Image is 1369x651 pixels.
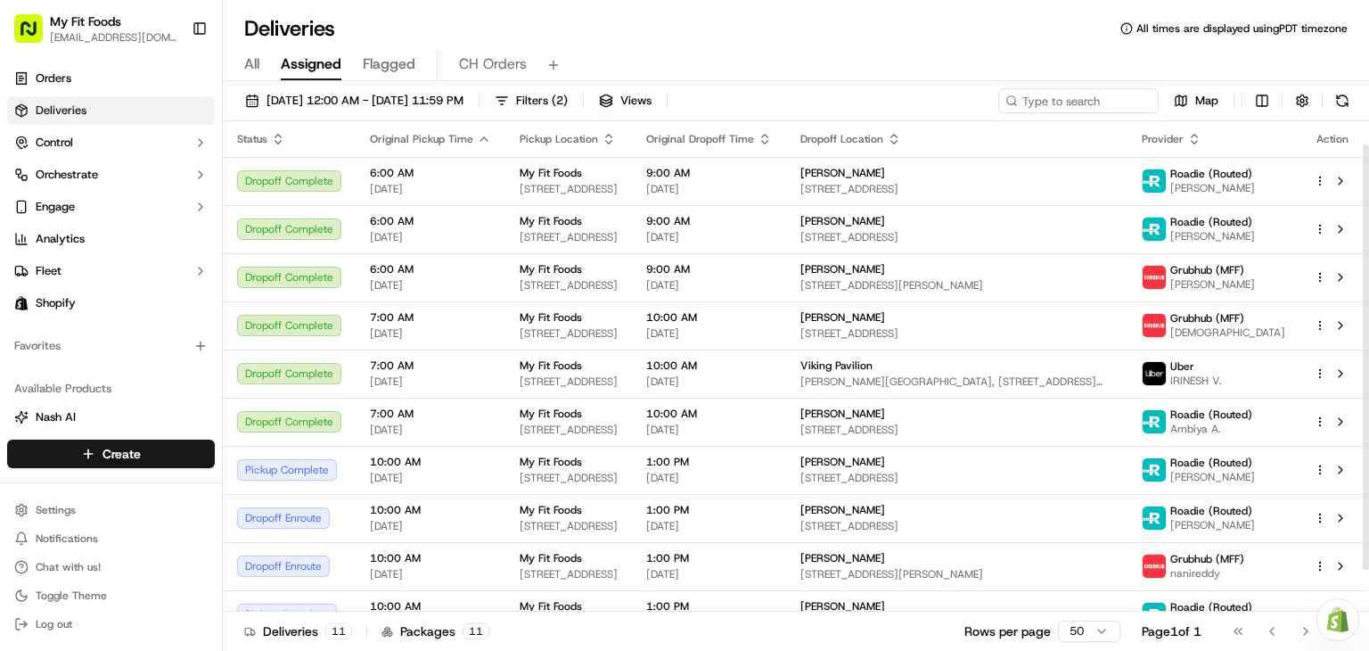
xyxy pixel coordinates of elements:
[370,567,491,581] span: [DATE]
[36,231,85,247] span: Analytics
[520,262,582,276] span: My Fit Foods
[7,403,215,432] button: Nash AI
[646,455,772,469] span: 1:00 PM
[281,54,341,75] span: Assigned
[370,310,491,325] span: 7:00 AM
[646,278,772,293] span: [DATE]
[1195,93,1218,109] span: Map
[646,310,772,325] span: 10:00 AM
[800,262,885,276] span: [PERSON_NAME]
[646,375,772,389] span: [DATE]
[646,551,772,565] span: 1:00 PM
[370,230,491,244] span: [DATE]
[370,471,491,485] span: [DATE]
[800,230,1113,244] span: [STREET_ADDRESS]
[50,30,177,45] button: [EMAIL_ADDRESS][DOMAIN_NAME]
[7,193,215,221] button: Engage
[1170,277,1255,292] span: [PERSON_NAME]
[14,296,29,310] img: Shopify logo
[7,257,215,285] button: Fleet
[36,263,61,279] span: Fleet
[1170,470,1255,484] span: [PERSON_NAME]
[7,555,215,580] button: Chat with us!
[325,623,352,639] div: 11
[36,295,76,311] span: Shopify
[520,310,582,325] span: My Fit Foods
[7,332,215,360] div: Favorites
[1143,362,1166,385] img: uber-new-logo.jpeg
[800,358,873,373] span: Viking Pavilion
[520,599,582,614] span: My Fit Foods
[370,182,491,196] span: [DATE]
[370,407,491,421] span: 7:00 AM
[370,358,491,373] span: 7:00 AM
[1330,88,1355,113] button: Refresh
[244,54,259,75] span: All
[964,622,1051,640] p: Rows per page
[7,583,215,608] button: Toggle Theme
[520,182,618,196] span: [STREET_ADDRESS]
[1170,359,1194,374] span: Uber
[237,88,471,113] button: [DATE] 12:00 AM - [DATE] 11:59 PM
[1170,167,1252,181] span: Roadie (Routed)
[7,289,215,317] a: Shopify
[1143,266,1166,289] img: 5e692f75ce7d37001a5d71f1
[800,407,885,421] span: [PERSON_NAME]
[800,214,885,228] span: [PERSON_NAME]
[370,166,491,180] span: 6:00 AM
[370,375,491,389] span: [DATE]
[1170,552,1244,566] span: Grubhub (MFF)
[520,278,618,293] span: [STREET_ADDRESS]
[646,471,772,485] span: [DATE]
[370,551,491,565] span: 10:00 AM
[7,161,215,189] button: Orchestrate
[1170,215,1252,229] span: Roadie (Routed)
[36,409,76,425] span: Nash AI
[1142,622,1201,640] div: Page 1 of 1
[7,7,184,50] button: My Fit Foods[EMAIL_ADDRESS][DOMAIN_NAME]
[552,93,568,109] span: ( 2 )
[370,519,491,533] span: [DATE]
[36,589,107,603] span: Toggle Theme
[520,551,582,565] span: My Fit Foods
[520,230,618,244] span: [STREET_ADDRESS]
[520,503,582,517] span: My Fit Foods
[1143,218,1166,241] img: roadie-logo-v2.jpg
[102,445,141,463] span: Create
[800,471,1113,485] span: [STREET_ADDRESS]
[800,166,885,180] span: [PERSON_NAME]
[1170,566,1244,581] span: nanireddy
[370,214,491,228] span: 6:00 AM
[1143,458,1166,482] img: roadie-logo-v2.jpg
[520,132,598,146] span: Pickup Location
[36,199,75,215] span: Engage
[370,455,491,469] span: 10:00 AM
[998,88,1159,113] input: Type to search
[800,503,885,517] span: [PERSON_NAME]
[646,326,772,341] span: [DATE]
[800,551,885,565] span: [PERSON_NAME]
[591,88,660,113] button: Views
[7,96,215,125] a: Deliveries
[1143,410,1166,433] img: roadie-logo-v2.jpg
[1170,408,1252,422] span: Roadie (Routed)
[520,423,618,437] span: [STREET_ADDRESS]
[1170,456,1252,470] span: Roadie (Routed)
[36,70,71,87] span: Orders
[487,88,576,113] button: Filters(2)
[800,182,1113,196] span: [STREET_ADDRESS]
[1170,518,1255,532] span: [PERSON_NAME]
[1170,229,1255,243] span: [PERSON_NAME]
[36,103,86,119] span: Deliveries
[1170,181,1255,195] span: [PERSON_NAME]
[459,54,527,75] span: CH Orders
[1314,132,1351,146] div: Action
[520,455,582,469] span: My Fit Foods
[7,498,215,523] button: Settings
[520,471,618,485] span: [STREET_ADDRESS]
[646,358,772,373] span: 10:00 AM
[516,93,568,109] span: Filters
[1170,374,1222,388] span: IRINESH V.
[7,128,215,157] button: Control
[800,278,1113,293] span: [STREET_ADDRESS][PERSON_NAME]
